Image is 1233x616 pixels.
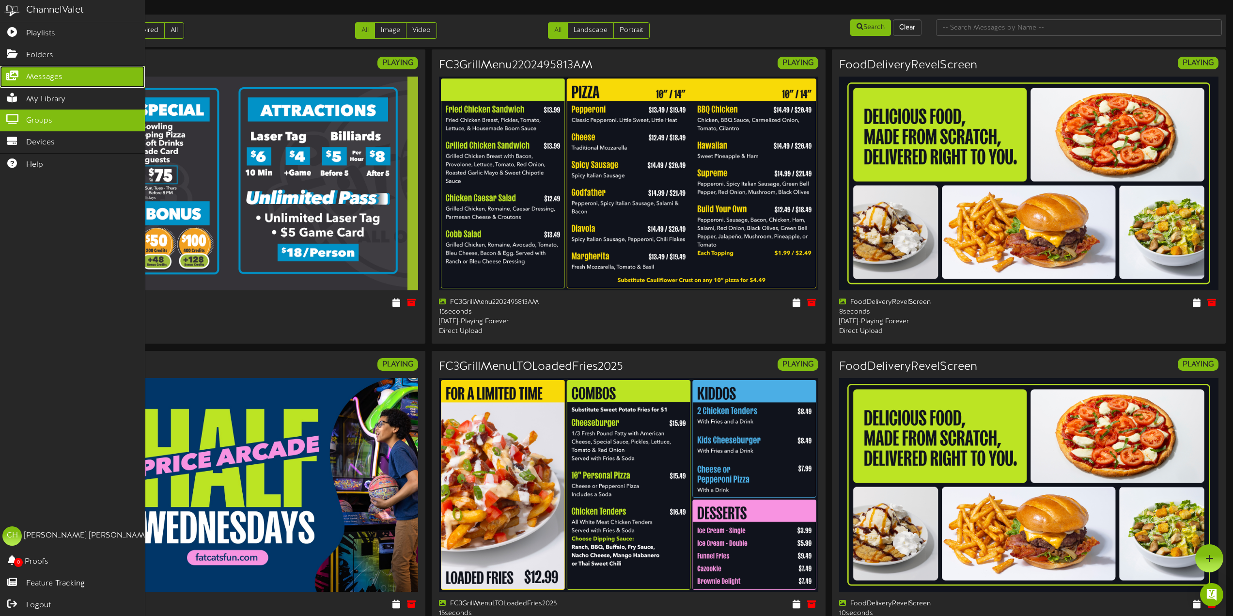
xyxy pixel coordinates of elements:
strong: PLAYING [782,360,813,369]
a: Landscape [567,22,614,39]
div: ChannelValet [26,3,84,17]
div: FC3GrillMenu2202495813AM [439,298,622,307]
div: 15 seconds [439,307,622,317]
img: 6e7db031-6da1-48f6-8032-38e777acb57bogdenmenuboardfs-attractionsdec.jpg [39,77,418,290]
span: 0 [14,558,23,567]
span: Feature Tracking [26,578,85,589]
img: 48fda1a1-69ed-4514-8de5-8abb4f03ad19.jpg [39,378,418,592]
strong: PLAYING [1183,59,1214,67]
h3: FoodDeliveryRevelScreen [839,59,977,72]
div: 8 seconds [839,307,1022,317]
span: Messages [26,72,62,83]
div: Direct Upload [439,327,622,336]
a: All [548,22,568,39]
strong: PLAYING [782,59,813,67]
button: Search [850,19,891,36]
a: Video [406,22,437,39]
div: [PERSON_NAME] [PERSON_NAME] [24,530,152,541]
a: All [164,22,184,39]
a: All [355,22,375,39]
div: FoodDeliveryRevelScreen [839,599,1022,609]
a: Image [375,22,406,39]
span: Logout [26,600,51,611]
a: Portrait [613,22,650,39]
div: Open Intercom Messenger [1200,583,1223,606]
input: -- Search Messages by Name -- [936,19,1222,36]
span: My Library [26,94,65,105]
div: [DATE] - Playing Forever [439,317,622,327]
span: Groups [26,115,52,126]
span: Playlists [26,28,55,39]
span: Devices [26,137,55,148]
div: CH [2,526,22,546]
h3: FoodDeliveryRevelScreen [839,361,977,373]
span: Proofs [25,556,48,568]
div: FC3GrillMenuLTOLoadedFries2025 [439,599,622,609]
div: Direct Upload [839,327,1022,336]
span: Help [26,159,43,171]
span: Folders [26,50,53,61]
h3: FC3GrillMenuLTOLoadedFries2025 [439,361,623,373]
button: Clear [893,19,921,36]
img: ffadea23-3a32-4efd-be65-1d4469f0721f.png [439,77,818,290]
strong: PLAYING [382,360,413,369]
h3: FC3GrillMenu2202495813AM [439,59,593,72]
img: efd9a984-76e9-4f31-9a08-b4ad7665fc3b.jpg [839,77,1218,290]
img: 8bf45a36-51cb-4494-b89e-47817c029250.jpg [839,378,1218,592]
a: Expired [129,22,165,39]
strong: PLAYING [1183,360,1214,369]
img: 75a2af8a-cb3f-4de2-98b5-dfdacba48bd2.jpg [439,378,818,592]
div: FoodDeliveryRevelScreen [839,298,1022,307]
strong: PLAYING [382,59,413,67]
div: [DATE] - Playing Forever [839,317,1022,327]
